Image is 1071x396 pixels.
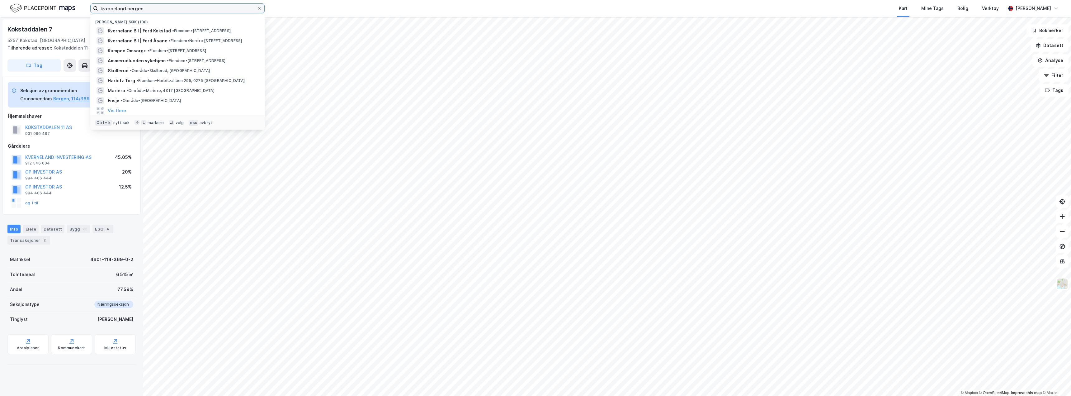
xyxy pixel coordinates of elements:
div: Tinglyst [10,316,28,323]
div: Kommunekart [58,346,85,351]
div: velg [176,120,184,125]
span: Område • Mariero, 4017 [GEOGRAPHIC_DATA] [126,88,215,93]
div: 5257, Kokstad, [GEOGRAPHIC_DATA] [7,37,85,44]
span: Eiendom • Harbitzalléen 295, 0275 [GEOGRAPHIC_DATA] [136,78,245,83]
div: Datasett [41,225,64,233]
span: • [126,88,128,93]
span: Harbitz Torg [108,77,135,84]
iframe: Chat Widget [1040,366,1071,396]
div: Grunneiendom [20,95,52,103]
div: [PERSON_NAME] søk (100) [90,15,265,26]
div: Kokstaddalen 7 [7,24,54,34]
div: 3 [81,226,87,232]
div: 12.5% [119,183,132,191]
a: Mapbox [961,391,978,395]
a: Improve this map [1011,391,1042,395]
div: Tomteareal [10,271,35,278]
div: 984 406 444 [25,191,52,196]
button: Datasett [1031,39,1069,52]
div: nytt søk [113,120,130,125]
span: • [172,28,174,33]
div: 20% [122,168,132,176]
div: 77.59% [117,286,133,293]
span: Eiendom • Nordre [STREET_ADDRESS] [169,38,242,43]
button: Bokmerker [1026,24,1069,37]
div: esc [189,120,198,126]
div: 2 [41,237,48,243]
button: Vis flere [108,107,126,114]
button: Tags [1040,84,1069,97]
div: Transaksjoner [7,236,50,245]
div: avbryt [200,120,212,125]
a: OpenStreetMap [979,391,1009,395]
div: [PERSON_NAME] [1016,5,1051,12]
span: Ensjø [108,97,120,104]
span: • [148,48,149,53]
span: Kverneland Bil | Ford Åsane [108,37,167,45]
span: • [136,78,138,83]
img: logo.f888ab2527a4732fd821a326f86c7f29.svg [10,3,75,14]
span: Mariero [108,87,125,94]
div: 4 [105,226,111,232]
span: Ammerudlunden sykehjem [108,57,166,64]
div: 6 515 ㎡ [116,271,133,278]
span: • [167,58,169,63]
div: Kontrollprogram for chat [1040,366,1071,396]
div: Ctrl + k [95,120,112,126]
div: Arealplaner [17,346,39,351]
span: Område • [GEOGRAPHIC_DATA] [121,98,181,103]
div: markere [148,120,164,125]
div: Kokstaddalen 11 [7,44,131,52]
div: Verktøy [982,5,999,12]
div: [PERSON_NAME] [97,316,133,323]
div: ESG [92,225,113,233]
button: Analyse [1032,54,1069,67]
div: Bolig [957,5,968,12]
div: 912 546 004 [25,161,50,166]
button: Bergen, 114/369 [53,95,90,103]
div: Hjemmelshaver [8,112,135,120]
span: • [121,98,123,103]
span: Eiendom • [STREET_ADDRESS] [167,58,225,63]
button: Tag [7,59,61,72]
div: 984 406 444 [25,176,52,181]
img: Z [1056,278,1068,290]
button: Filter [1039,69,1069,82]
div: Eiere [23,225,39,233]
div: 45.05% [115,154,132,161]
div: Seksjon av grunneiendom [20,87,90,94]
div: Bygg [67,225,90,233]
div: Mine Tags [921,5,944,12]
span: Skullerud [108,67,129,74]
div: 931 990 497 [25,131,50,136]
span: Eiendom • [STREET_ADDRESS] [148,48,206,53]
span: Eiendom • [STREET_ADDRESS] [172,28,231,33]
span: Område • Skullerud, [GEOGRAPHIC_DATA] [130,68,210,73]
span: Kverneland Bil | Ford Kokstad [108,27,171,35]
div: Seksjonstype [10,301,40,308]
input: Søk på adresse, matrikkel, gårdeiere, leietakere eller personer [98,4,257,13]
div: Gårdeiere [8,142,135,150]
div: Kart [899,5,908,12]
span: Tilhørende adresser: [7,45,54,50]
div: Andel [10,286,22,293]
div: Info [7,225,21,233]
span: • [130,68,132,73]
span: Kampen Omsorg+ [108,47,146,55]
div: 4601-114-369-0-2 [90,256,133,263]
div: Miljøstatus [104,346,126,351]
div: Matrikkel [10,256,30,263]
span: • [169,38,171,43]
